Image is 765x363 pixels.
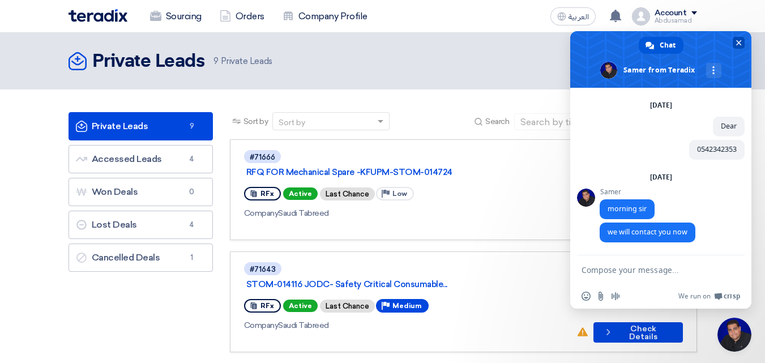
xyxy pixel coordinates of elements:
[244,207,567,219] div: Saudi Tabreed
[185,186,199,198] span: 0
[273,4,377,29] a: Company Profile
[678,292,711,301] span: We run on
[733,37,745,49] span: Close chat
[697,144,737,154] span: 0542342353
[514,113,673,130] input: Search by title or reference number
[655,18,697,24] div: Abdusamad
[260,190,274,198] span: RFx
[69,211,213,239] a: Lost Deals4
[632,7,650,25] img: profile_test.png
[392,190,407,198] span: Low
[596,292,605,301] span: Send a file
[582,292,591,301] span: Insert an emoji
[721,121,737,131] span: Dear
[213,56,219,66] span: 9
[213,55,272,68] span: Private Leads
[706,63,721,78] div: More channels
[717,318,751,352] div: Close chat
[650,102,672,109] div: [DATE]
[246,279,529,289] a: STOM-014116 JODC- Safety Critical Consumable...
[260,302,274,310] span: RFx
[244,208,279,218] span: Company
[485,116,509,127] span: Search
[678,292,740,301] a: We run onCrisp
[185,153,199,165] span: 4
[283,300,318,312] span: Active
[69,9,127,22] img: Teradix logo
[593,322,683,343] button: Check Details
[724,292,740,301] span: Crisp
[569,13,589,21] span: العربية
[69,178,213,206] a: Won Deals0
[611,292,620,301] span: Audio message
[320,300,375,313] div: Last Chance
[141,4,211,29] a: Sourcing
[392,302,422,310] span: Medium
[244,321,279,330] span: Company
[244,319,567,331] div: Saudi Tabreed
[550,7,596,25] button: العربية
[92,50,205,73] h2: Private Leads
[660,37,676,54] span: Chat
[185,219,199,230] span: 4
[608,227,687,237] span: we will contact you now
[185,121,199,132] span: 9
[600,188,655,196] span: Samer
[639,37,683,54] div: Chat
[69,145,213,173] a: Accessed Leads4
[185,252,199,263] span: 1
[650,174,672,181] div: [DATE]
[246,167,529,177] a: RFQ FOR Mechanical Spare -KFUPM-STOM-014724
[279,117,305,129] div: Sort by
[608,204,647,213] span: morning sir
[283,187,318,200] span: Active
[582,265,715,275] textarea: Compose your message...
[211,4,273,29] a: Orders
[243,116,268,127] span: Sort by
[250,266,276,273] div: #71643
[655,8,687,18] div: Account
[69,112,213,140] a: Private Leads9
[320,187,375,200] div: Last Chance
[250,153,275,161] div: #71666
[69,244,213,272] a: Cancelled Deals1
